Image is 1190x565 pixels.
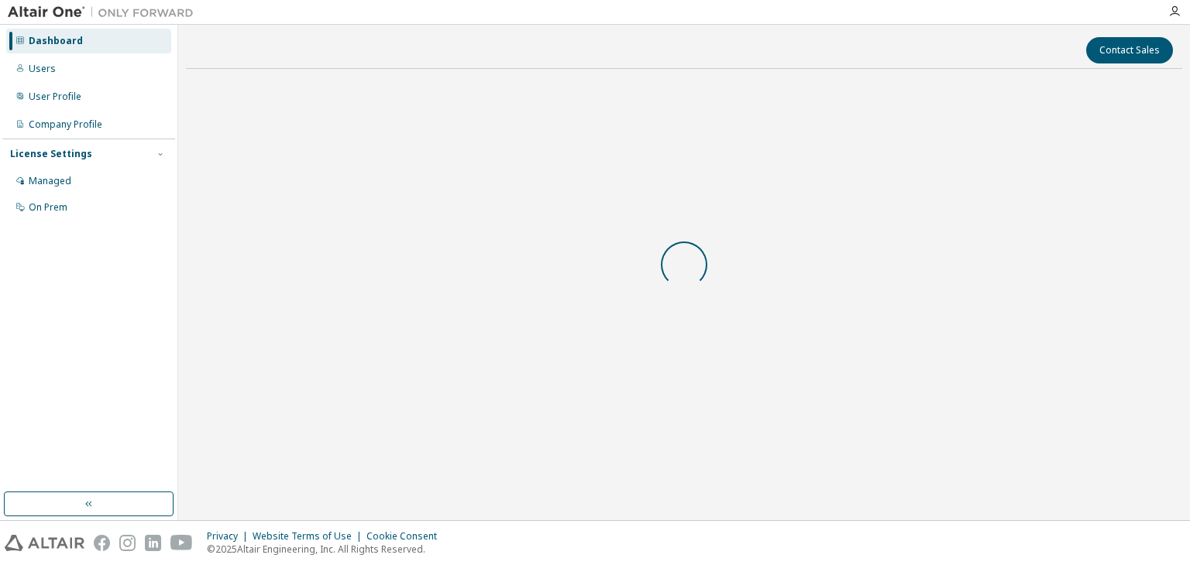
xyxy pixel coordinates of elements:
[29,35,83,47] div: Dashboard
[207,543,446,556] p: © 2025 Altair Engineering, Inc. All Rights Reserved.
[253,530,366,543] div: Website Terms of Use
[94,535,110,551] img: facebook.svg
[5,535,84,551] img: altair_logo.svg
[29,63,56,75] div: Users
[366,530,446,543] div: Cookie Consent
[29,91,81,103] div: User Profile
[8,5,201,20] img: Altair One
[207,530,253,543] div: Privacy
[29,175,71,187] div: Managed
[145,535,161,551] img: linkedin.svg
[10,148,92,160] div: License Settings
[170,535,193,551] img: youtube.svg
[29,118,102,131] div: Company Profile
[29,201,67,214] div: On Prem
[1086,37,1173,63] button: Contact Sales
[119,535,136,551] img: instagram.svg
